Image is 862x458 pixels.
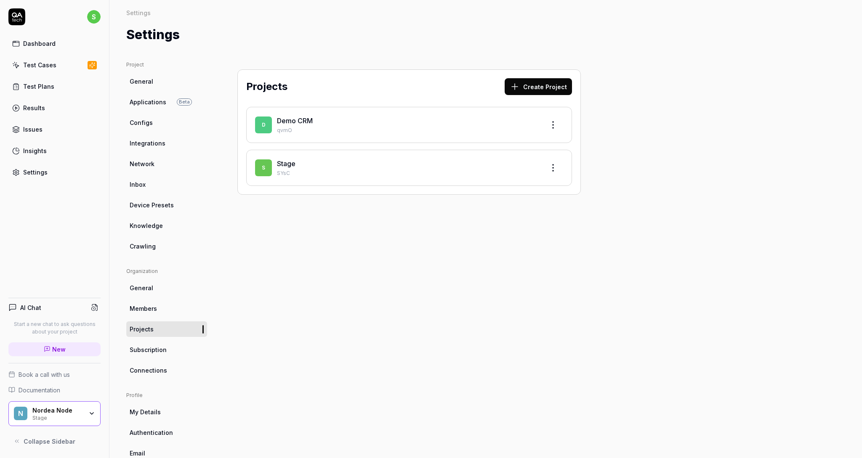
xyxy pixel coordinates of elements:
[32,407,83,414] div: Nordea Node
[126,363,207,378] a: Connections
[126,404,207,420] a: My Details
[130,201,174,209] span: Device Presets
[130,139,165,148] span: Integrations
[277,159,295,168] a: Stage
[87,8,101,25] button: s
[126,267,207,275] div: Organization
[32,414,83,421] div: Stage
[126,238,207,254] a: Crawling
[130,98,166,106] span: Applications
[130,325,154,334] span: Projects
[126,301,207,316] a: Members
[130,77,153,86] span: General
[130,159,154,168] span: Network
[130,221,163,230] span: Knowledge
[23,125,43,134] div: Issues
[8,164,101,180] a: Settings
[23,39,56,48] div: Dashboard
[8,78,101,95] a: Test Plans
[8,121,101,138] a: Issues
[8,433,101,450] button: Collapse Sidebar
[126,74,207,89] a: General
[130,449,145,458] span: Email
[255,116,272,133] span: D
[14,407,27,420] span: N
[126,177,207,192] a: Inbox
[126,94,207,110] a: ApplicationsBeta
[23,146,47,155] div: Insights
[126,135,207,151] a: Integrations
[8,342,101,356] a: New
[126,425,207,440] a: Authentication
[130,118,153,127] span: Configs
[126,280,207,296] a: General
[277,127,538,134] p: qvmO
[126,61,207,69] div: Project
[8,401,101,426] button: NNordea NodeStage
[126,25,180,44] h1: Settings
[20,303,41,312] h4: AI Chat
[19,386,60,394] span: Documentation
[130,345,167,354] span: Subscription
[246,79,287,94] h2: Projects
[23,168,48,177] div: Settings
[87,10,101,24] span: s
[23,61,56,69] div: Test Cases
[126,8,151,17] div: Settings
[126,115,207,130] a: Configs
[8,320,101,336] p: Start a new chat to ask questions about your project
[277,116,313,125] a: Demo CRM
[255,159,272,176] span: S
[8,35,101,52] a: Dashboard
[52,345,66,354] span: New
[8,100,101,116] a: Results
[130,408,161,416] span: My Details
[23,103,45,112] div: Results
[130,283,153,292] span: General
[8,386,101,394] a: Documentation
[8,57,101,73] a: Test Cases
[24,437,75,446] span: Collapse Sidebar
[19,370,70,379] span: Book a call with us
[130,304,157,313] span: Members
[126,218,207,233] a: Knowledge
[130,428,173,437] span: Authentication
[126,321,207,337] a: Projects
[23,82,54,91] div: Test Plans
[126,342,207,357] a: Subscription
[126,156,207,172] a: Network
[505,78,572,95] button: Create Project
[277,169,538,177] p: SYsC
[130,242,156,251] span: Crawling
[8,143,101,159] a: Insights
[130,180,146,189] span: Inbox
[130,366,167,375] span: Connections
[126,392,207,399] div: Profile
[8,370,101,379] a: Book a call with us
[126,197,207,213] a: Device Presets
[177,98,192,106] span: Beta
